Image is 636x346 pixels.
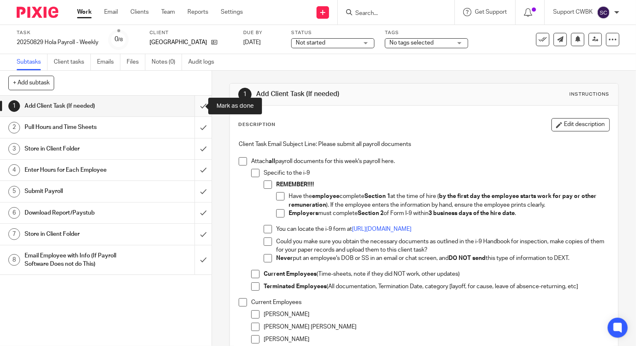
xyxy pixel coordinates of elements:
[289,210,318,216] strong: Employers
[25,121,132,133] h1: Pull Hours and Time Sheets
[115,35,123,44] div: 0
[264,284,327,289] strong: Terminated Employees
[188,54,220,70] a: Audit logs
[150,38,207,47] p: [GEOGRAPHIC_DATA]
[276,254,609,262] p: put an employee's DOB or SS in an email or chat screen, and this type of information to DEXT.
[8,207,20,219] div: 6
[17,54,47,70] a: Subtasks
[25,228,132,240] h1: Store in Client Folder
[8,254,20,266] div: 8
[264,271,317,277] strong: Current Employees
[264,169,609,177] p: Specific to the i-9
[385,30,468,36] label: Tags
[187,8,208,16] a: Reports
[276,255,293,261] strong: Never
[17,38,98,47] div: 20250829 Hola Payroll - Weekly
[389,40,434,46] span: No tags selected
[358,210,384,216] strong: Section 2
[256,90,442,99] h1: Add Client Task (If needed)
[251,298,609,306] p: Current Employees
[243,30,281,36] label: Due by
[264,282,609,291] p: (All documentation, Termination Date, category [layoff, for cause, leave of absence-returning, etc]
[429,210,515,216] strong: 3 business days of the hire date
[291,30,374,36] label: Status
[553,8,593,16] p: Support CWBK
[264,335,609,344] p: [PERSON_NAME]
[221,8,243,16] a: Settings
[289,209,609,217] p: must complete of Form I-9 within .
[296,40,325,46] span: Not started
[276,182,314,188] strong: REMEMBER!!!!
[475,9,507,15] span: Get Support
[97,54,120,70] a: Emails
[150,30,233,36] label: Client
[289,192,609,209] p: Have the complete at the time of hire ( ). If the employee enters the information by hand, ensure...
[251,157,609,166] p: Attach payroll documents for this week's payroll here.
[25,100,132,112] h1: Add Client Task (If needed)
[25,143,132,155] h1: Store in Client Folder
[289,193,598,208] strong: by the first day the employee starts work for pay or other remuneration
[77,8,92,16] a: Work
[8,122,20,133] div: 2
[264,323,609,331] p: [PERSON_NAME] [PERSON_NAME]
[8,143,20,155] div: 3
[354,10,429,17] input: Search
[130,8,149,16] a: Clients
[104,8,118,16] a: Email
[243,40,261,45] span: [DATE]
[570,91,610,98] div: Instructions
[8,228,20,240] div: 7
[597,6,610,19] img: svg%3E
[269,158,275,164] strong: all
[54,54,91,70] a: Client tasks
[449,255,471,261] strong: DO NOT
[276,237,609,255] p: Could you make sure you obtain the necessary documents as outlined in the i-9 Handbook for inspec...
[17,30,98,36] label: Task
[472,255,486,261] strong: send
[152,54,182,70] a: Notes (0)
[25,207,132,219] h1: Download Report/Paystub
[8,100,20,112] div: 1
[312,193,339,199] strong: employee
[25,250,132,271] h1: Email Employee with Info (If Payroll Software Does not do This)
[8,164,20,176] div: 4
[239,140,609,148] p: Client Task Email Subject Line: Please submit all payroll documents
[8,76,54,90] button: + Add subtask
[25,185,132,198] h1: Submit Payroll
[352,226,412,232] a: [URL][DOMAIN_NAME]
[161,8,175,16] a: Team
[276,225,609,233] p: You can locate the i-9 form at
[238,88,252,101] div: 1
[17,7,58,18] img: Pixie
[118,37,123,42] small: /8
[264,310,609,319] p: [PERSON_NAME]
[127,54,145,70] a: Files
[8,186,20,198] div: 5
[25,164,132,176] h1: Enter Hours for Each Employee
[238,121,275,128] p: Description
[264,270,609,278] p: (Time-sheets, note if they did NOT work, other updates)
[364,193,390,199] strong: Section 1
[551,118,610,131] button: Edit description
